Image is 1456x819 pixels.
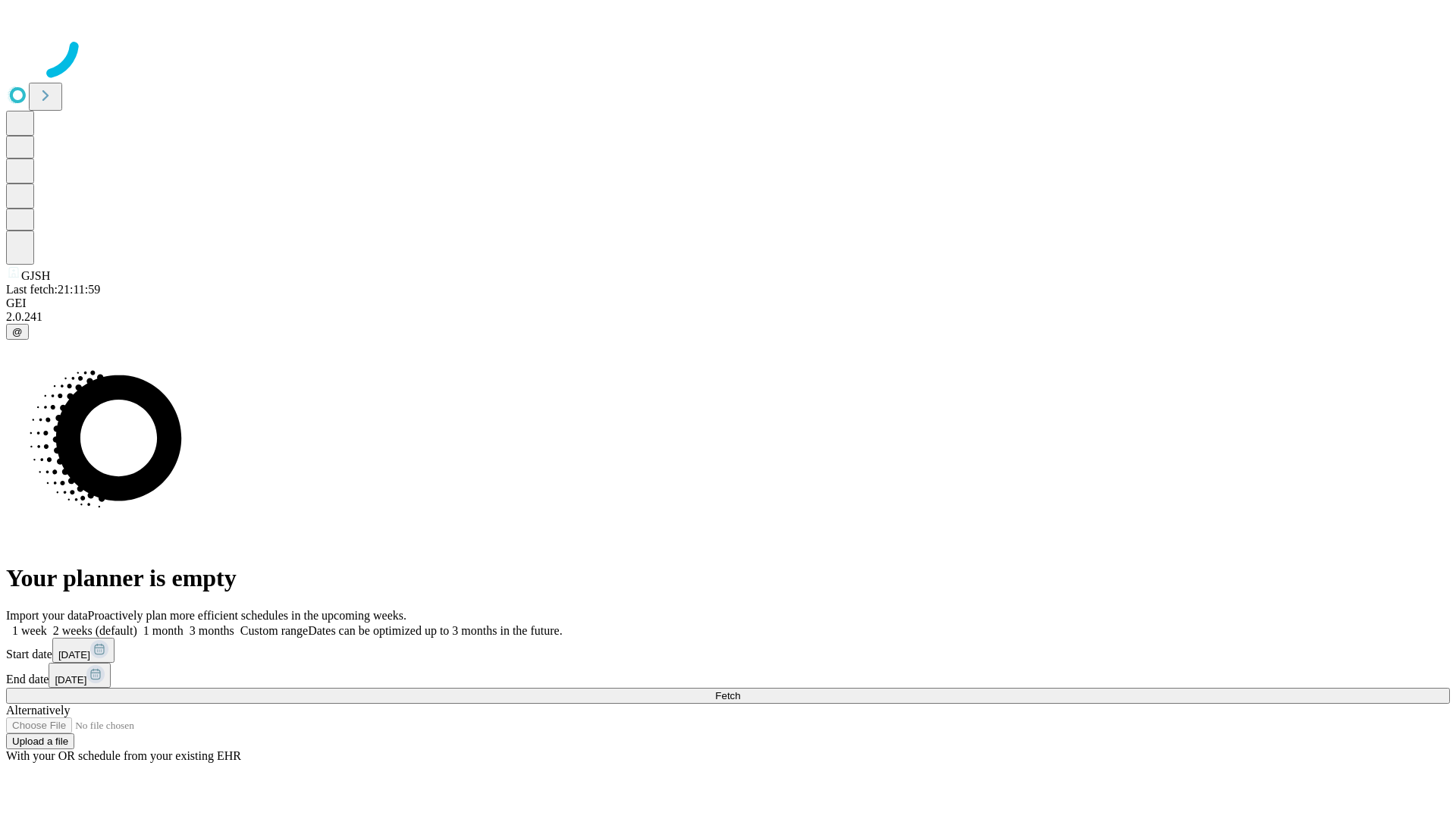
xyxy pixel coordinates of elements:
[55,674,86,686] span: [DATE]
[308,624,562,637] span: Dates can be optimized up to 3 months in the future.
[49,663,111,688] button: [DATE]
[58,649,90,661] span: [DATE]
[52,638,115,663] button: [DATE]
[6,324,29,340] button: @
[21,269,50,282] span: GJSH
[6,749,241,762] span: With your OR schedule from your existing EHR
[6,688,1450,704] button: Fetch
[6,733,74,749] button: Upload a file
[240,624,308,637] span: Custom range
[12,326,23,337] span: @
[6,704,70,717] span: Alternatively
[190,624,234,637] span: 3 months
[6,310,1450,324] div: 2.0.241
[143,624,184,637] span: 1 month
[88,609,406,622] span: Proactively plan more efficient schedules in the upcoming weeks.
[6,638,1450,663] div: Start date
[6,663,1450,688] div: End date
[53,624,137,637] span: 2 weeks (default)
[6,609,88,622] span: Import your data
[6,564,1450,592] h1: Your planner is empty
[12,624,47,637] span: 1 week
[715,690,740,701] span: Fetch
[6,297,1450,310] div: GEI
[6,283,100,296] span: Last fetch: 21:11:59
